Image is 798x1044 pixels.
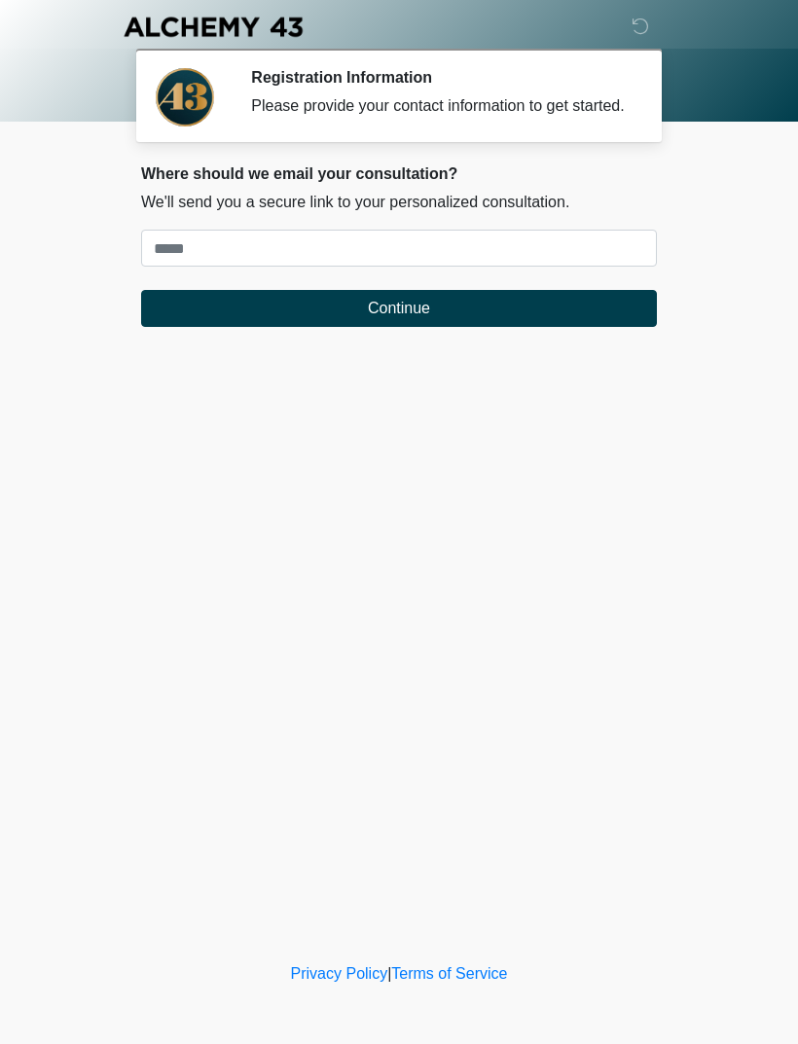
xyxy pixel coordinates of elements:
[141,290,657,327] button: Continue
[141,191,657,214] p: We'll send you a secure link to your personalized consultation.
[251,68,628,87] h2: Registration Information
[391,965,507,982] a: Terms of Service
[251,94,628,118] div: Please provide your contact information to get started.
[122,15,305,39] img: Alchemy 43 Logo
[141,164,657,183] h2: Where should we email your consultation?
[156,68,214,126] img: Agent Avatar
[387,965,391,982] a: |
[291,965,388,982] a: Privacy Policy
